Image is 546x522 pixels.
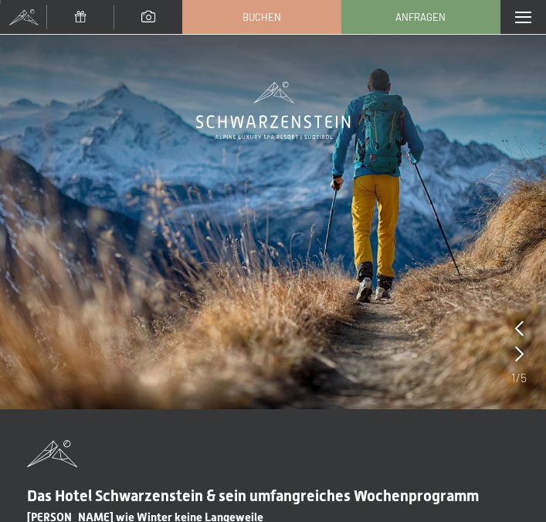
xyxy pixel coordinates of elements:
span: / [516,369,521,386]
span: Buchen [242,10,281,24]
span: Anfragen [395,10,446,24]
span: 5 [521,369,527,386]
span: Das Hotel Schwarzenstein & sein umfangreiches Wochenprogramm [27,486,479,505]
span: 1 [511,369,516,386]
a: Anfragen [342,1,500,33]
a: Buchen [183,1,341,33]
